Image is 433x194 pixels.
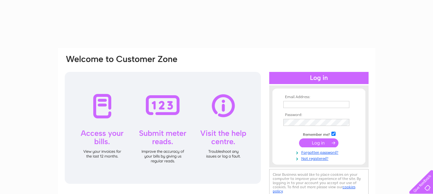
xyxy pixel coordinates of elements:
[282,131,356,137] td: Remember me?
[282,95,356,99] th: Email Address:
[299,138,338,147] input: Submit
[283,149,356,155] a: Forgotten password?
[283,155,356,161] a: Not registered?
[273,185,355,193] a: cookies policy
[282,113,356,117] th: Password:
